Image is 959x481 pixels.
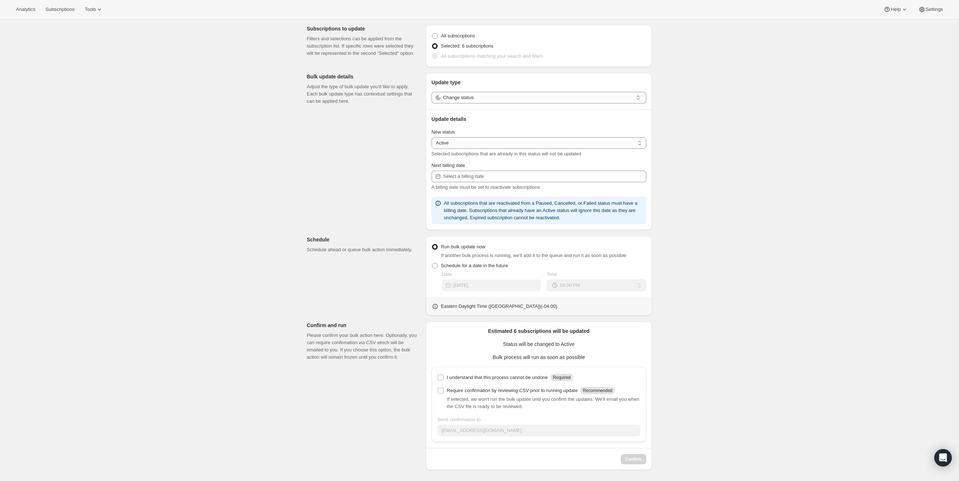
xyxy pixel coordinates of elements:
span: Help [891,7,901,12]
p: Confirm and run [307,322,420,329]
span: If selected, we won't run the bulk update until you confirm the updates. We'll email you when the... [447,396,639,409]
p: Please confirm your bulk action here. Optionally, you can require confirmation via CSV which will... [307,332,420,361]
p: Subscriptions to update [307,25,420,32]
p: Schedule [307,236,420,243]
span: Subscriptions [45,7,74,12]
span: Date [442,272,452,277]
span: Selected subscriptions that are already in this status will not be updated [432,151,581,156]
span: Analytics [16,7,35,12]
p: All subscriptions that are reactivated from a Paused, Cancelled, or Failed status must have a bil... [444,200,643,221]
p: Adjust the type of bulk update you'd like to apply. Each bulk update type has contextual settings... [307,83,420,105]
div: Open Intercom Messenger [934,449,952,466]
p: Bulk process will run as soon as possible [432,354,646,361]
span: All subscriptions matching your search and filters [441,53,543,59]
span: Required [553,375,571,380]
span: Recommended [583,388,612,393]
button: Subscriptions [41,4,79,15]
button: Help [879,4,912,15]
span: Time [547,272,557,277]
span: Next billing date [432,163,465,168]
p: Status will be changed to Active [432,341,646,348]
button: Tools [80,4,108,15]
span: A billing date must be set to reactivate subscriptions [432,184,540,190]
span: Run bulk update now [441,244,485,249]
button: Settings [914,4,947,15]
span: If another bulk process is running, we'll add it to the queue and run it as soon as possible [441,253,627,258]
p: Filters and selections can be applied from the subscription list. If specific rows were selected ... [307,35,420,57]
span: New status [432,129,455,135]
p: Eastern Daylight Time ([GEOGRAPHIC_DATA]) ( -04 : 00 ) [441,303,557,310]
p: I understand that this process cannot be undone [447,374,548,381]
p: Bulk update details [307,73,420,80]
input: Select a billing date [443,171,646,182]
button: Analytics [12,4,40,15]
span: Tools [85,7,96,12]
p: Update type [432,79,646,86]
p: Update details [432,115,646,123]
span: All subscriptions [441,33,475,38]
span: Schedule for a date in the future [441,263,508,268]
span: Settings [926,7,943,12]
span: Selected: 6 subscriptions [441,43,494,49]
span: Send confirmation to [437,417,481,422]
p: Schedule ahead or queue bulk action immediately. [307,246,420,253]
p: Require confirmation by reviewing CSV prior to running update [447,387,578,394]
p: Estimated 6 subscriptions will be updated [432,327,646,335]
